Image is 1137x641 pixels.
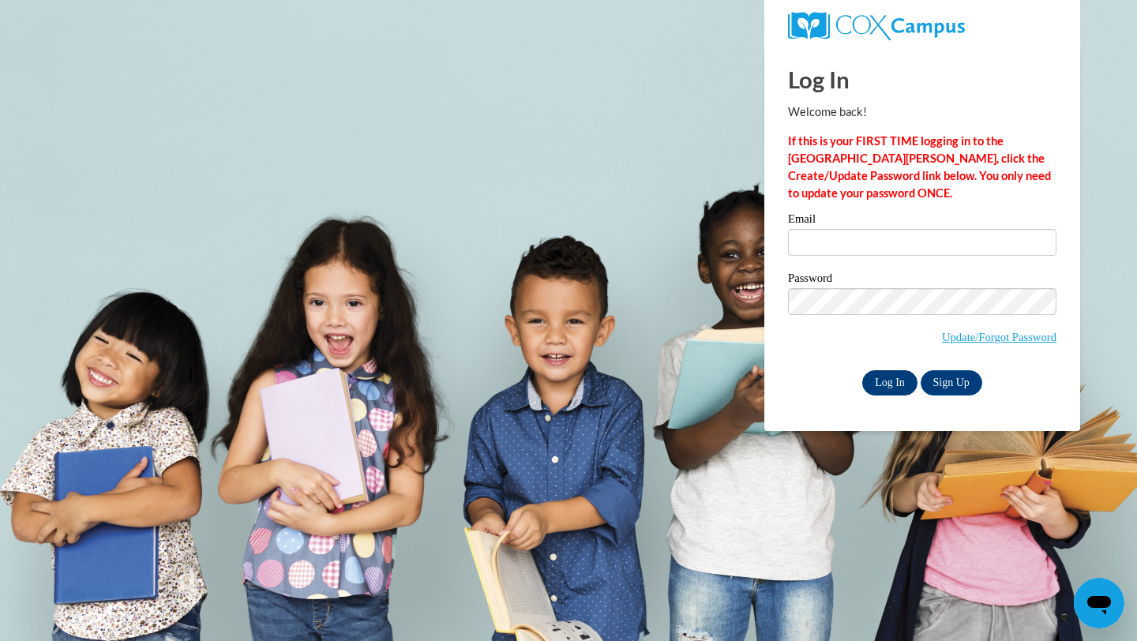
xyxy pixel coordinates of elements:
[921,370,982,395] a: Sign Up
[942,331,1056,343] a: Update/Forgot Password
[788,12,1056,40] a: COX Campus
[788,103,1056,121] p: Welcome back!
[1074,578,1124,628] iframe: Button to launch messaging window
[788,134,1051,200] strong: If this is your FIRST TIME logging in to the [GEOGRAPHIC_DATA][PERSON_NAME], click the Create/Upd...
[788,63,1056,96] h1: Log In
[788,12,965,40] img: COX Campus
[788,213,1056,229] label: Email
[788,272,1056,288] label: Password
[862,370,917,395] input: Log In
